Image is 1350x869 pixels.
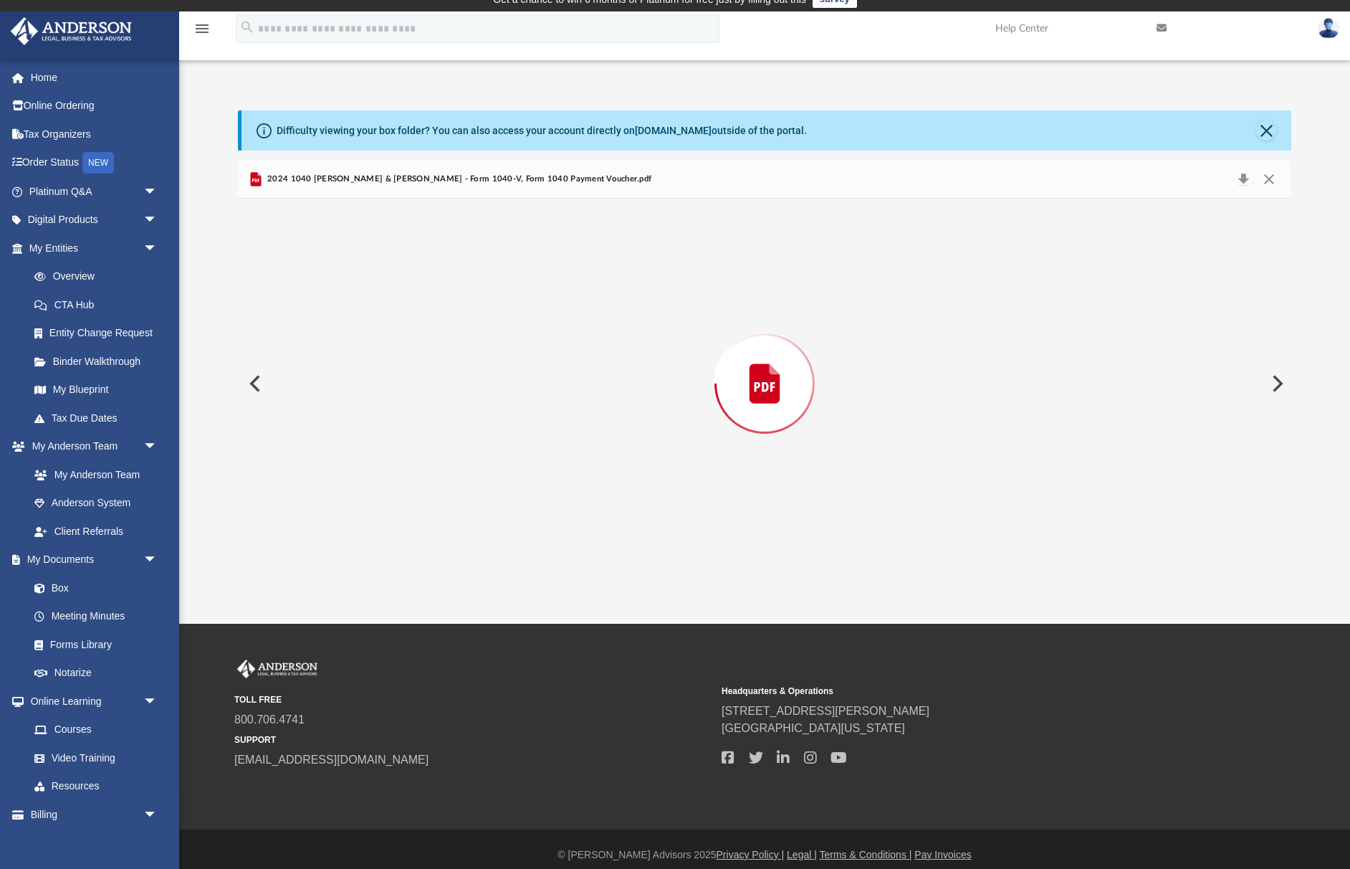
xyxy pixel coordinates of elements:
a: Platinum Q&Aarrow_drop_down [10,177,179,206]
a: My Blueprint [20,376,172,404]
a: My Anderson Teamarrow_drop_down [10,432,172,461]
a: [GEOGRAPHIC_DATA][US_STATE] [722,722,905,734]
span: arrow_drop_down [143,687,172,716]
a: Digital Productsarrow_drop_down [10,206,179,234]
a: Online Ordering [10,92,179,120]
button: Next File [1260,364,1292,404]
a: My Documentsarrow_drop_down [10,546,172,574]
div: NEW [82,152,114,174]
a: [DOMAIN_NAME] [635,125,712,136]
a: Billingarrow_drop_down [10,800,179,829]
span: 2024 1040 [PERSON_NAME] & [PERSON_NAME] - Form 1040-V, Form 1040 Payment Voucher.pdf [264,173,651,186]
a: Client Referrals [20,517,172,546]
span: arrow_drop_down [143,546,172,575]
button: Close [1256,120,1276,141]
a: Courses [20,716,172,744]
i: search [239,19,255,35]
a: My Anderson Team [20,460,165,489]
a: Home [10,63,179,92]
a: Pay Invoices [914,849,971,860]
a: Anderson System [20,489,172,518]
a: Entity Change Request [20,319,179,348]
a: My Entitiesarrow_drop_down [10,234,179,262]
a: Binder Walkthrough [20,347,179,376]
a: Legal | [787,849,817,860]
i: menu [193,20,211,37]
a: Meeting Minutes [20,602,172,631]
a: Tax Due Dates [20,404,179,432]
a: Online Learningarrow_drop_down [10,687,172,716]
a: Box [20,574,165,602]
div: Preview [238,161,1292,569]
a: CTA Hub [20,290,179,319]
a: Notarize [20,659,172,688]
div: Difficulty viewing your box folder? You can also access your account directly on outside of the p... [277,123,807,138]
span: arrow_drop_down [143,177,172,206]
small: SUPPORT [234,733,712,746]
a: Forms Library [20,630,165,659]
img: User Pic [1318,18,1339,39]
span: arrow_drop_down [143,800,172,830]
a: menu [193,27,211,37]
span: arrow_drop_down [143,432,172,462]
a: [STREET_ADDRESS][PERSON_NAME] [722,705,929,717]
button: Close [1256,169,1282,189]
a: Resources [20,772,172,801]
small: Headquarters & Operations [722,685,1199,698]
a: 800.706.4741 [234,713,305,726]
img: Anderson Advisors Platinum Portal [234,660,320,678]
a: Overview [20,262,179,291]
span: arrow_drop_down [143,206,172,235]
small: TOLL FREE [234,693,712,706]
button: Download [1230,169,1256,189]
div: © [PERSON_NAME] Advisors 2025 [179,847,1350,863]
a: Terms & Conditions | [820,849,912,860]
a: Order StatusNEW [10,148,179,178]
button: Previous File [238,364,269,404]
span: arrow_drop_down [143,234,172,263]
a: Tax Organizers [10,120,179,148]
a: Privacy Policy | [717,849,785,860]
a: [EMAIL_ADDRESS][DOMAIN_NAME] [234,754,429,766]
img: Anderson Advisors Platinum Portal [6,17,136,45]
a: Video Training [20,744,165,772]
